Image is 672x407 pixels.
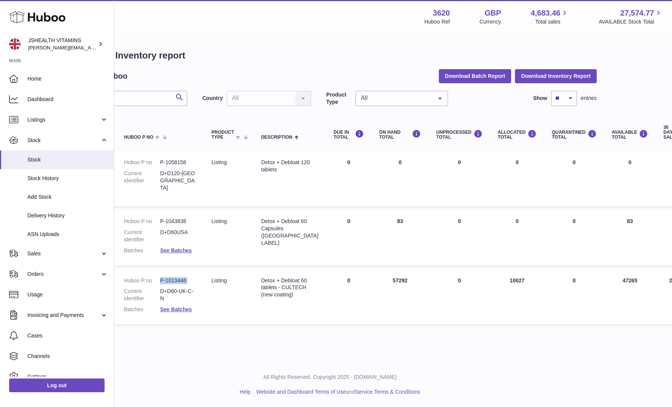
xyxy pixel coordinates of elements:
[604,210,656,266] td: 83
[124,306,160,313] dt: Batches
[573,159,576,165] span: 0
[27,137,100,144] span: Stock
[9,378,105,392] a: Log out
[160,288,196,302] dd: D+D60-UK-C-N
[124,277,160,284] dt: Huboo P no
[27,250,100,257] span: Sales
[27,332,108,339] span: Cases
[124,135,153,140] span: Huboo P no
[27,212,108,219] span: Delivery History
[533,95,547,102] label: Show
[599,18,663,25] span: AVAILABLE Stock Total
[160,159,196,166] dd: P-1058158
[573,218,576,224] span: 0
[57,374,603,381] p: All Rights Reserved. Copyright 2025 - [DOMAIN_NAME]
[326,151,372,206] td: 0
[498,130,537,140] div: ALLOCATED Total
[372,151,429,206] td: 0
[27,271,100,278] span: Orders
[124,247,160,254] dt: Batches
[27,156,108,163] span: Stock
[436,130,483,140] div: UNPROCESSED Total
[63,49,597,62] h1: My Huboo - Inventory report
[160,170,196,192] dd: D+D120-[GEOGRAPHIC_DATA]
[552,130,597,140] div: QUARANTINED Total
[27,96,108,103] span: Dashboard
[326,269,372,325] td: 0
[334,130,364,140] div: DUE IN TOTAL
[27,175,108,182] span: Stock History
[27,231,108,238] span: ASN Uploads
[124,229,160,243] dt: Current identifier
[379,130,421,140] div: ON HAND Total
[515,69,597,83] button: Download Inventory Report
[604,269,656,325] td: 47265
[27,373,108,380] span: Settings
[124,288,160,302] dt: Current identifier
[581,95,597,102] span: entries
[202,95,223,102] label: Country
[256,389,346,395] a: Website and Dashboard Terms of Use
[254,388,420,396] li: and
[490,269,544,325] td: 10027
[599,8,663,25] a: 27,574.77 AVAILABLE Stock Total
[531,8,569,25] a: 4,683.46 Total sales
[160,306,192,312] a: See Batches
[27,312,100,319] span: Invoicing and Payments
[372,210,429,266] td: 83
[531,8,561,18] span: 4,683.46
[429,210,490,266] td: 0
[480,18,501,25] div: Currency
[124,170,160,192] dt: Current identifier
[355,389,420,395] a: Service Terms & Conditions
[620,8,654,18] span: 27,574.77
[439,69,512,83] button: Download Batch Report
[429,151,490,206] td: 0
[490,151,544,206] td: 0
[28,37,97,51] div: JSHEALTH VITAMINS
[429,269,490,325] td: 0
[27,116,100,124] span: Listings
[261,159,318,173] div: Detox + Debloat 120 tablets
[261,277,318,299] div: Detox + Debloat 60 tablets - CULTECH (new coating)
[326,91,352,106] label: Product Type
[211,277,227,283] span: listing
[359,94,432,102] span: All
[124,159,160,166] dt: Huboo P no
[160,277,196,284] dd: P-1013446
[211,159,227,165] span: listing
[27,75,108,82] span: Home
[535,18,569,25] span: Total sales
[27,193,108,201] span: Add Stock
[485,8,501,18] strong: GBP
[27,291,108,298] span: Usage
[573,277,576,283] span: 0
[160,247,192,253] a: See Batches
[160,218,196,225] dd: P-1043838
[28,44,153,51] span: [PERSON_NAME][EMAIL_ADDRESS][DOMAIN_NAME]
[160,229,196,243] dd: D+D60USA
[424,18,450,25] div: Huboo Ref
[612,130,648,140] div: AVAILABLE Total
[211,218,227,224] span: listing
[240,389,251,395] a: Help
[490,210,544,266] td: 0
[9,38,21,50] img: francesca@jshealthvitamins.com
[124,218,160,225] dt: Huboo P no
[372,269,429,325] td: 57292
[261,135,292,140] span: Description
[27,353,108,360] span: Channels
[433,8,450,18] strong: 3620
[326,210,372,266] td: 0
[261,218,318,247] div: Detox + Debloat 60 Capsules ([GEOGRAPHIC_DATA] LABEL)
[211,130,234,140] span: Product Type
[604,151,656,206] td: 0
